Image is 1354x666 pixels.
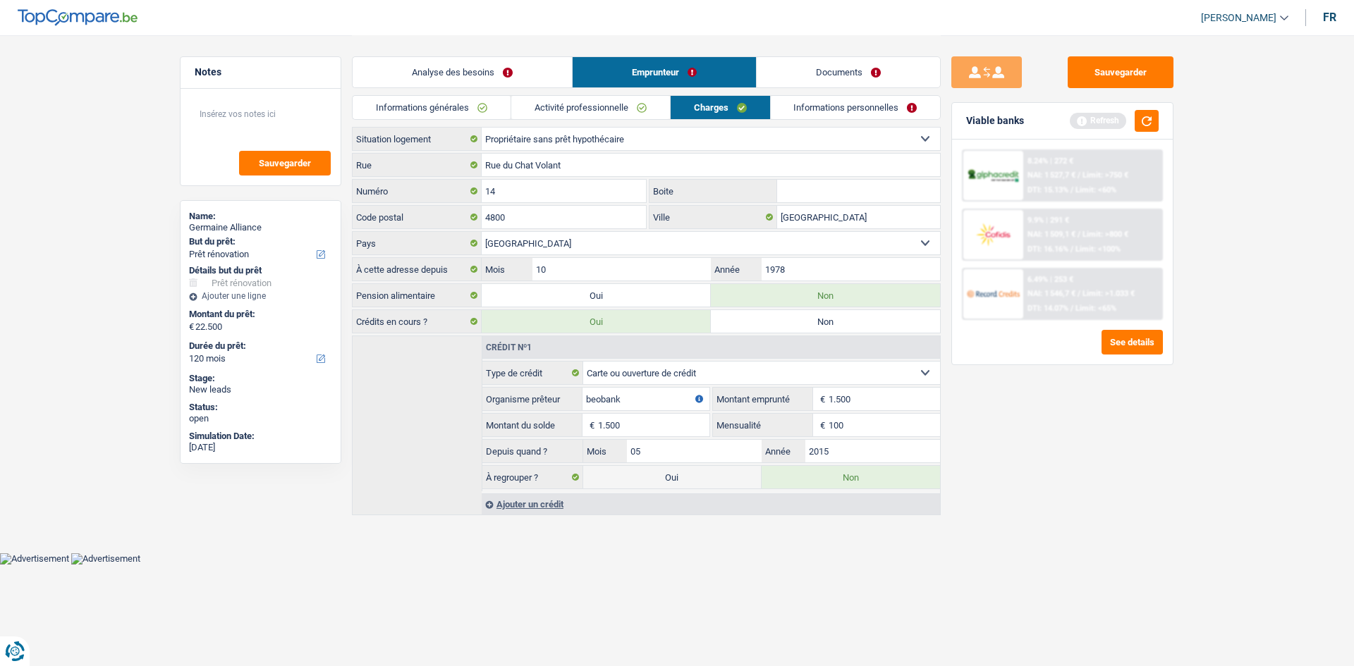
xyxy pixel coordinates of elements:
[711,258,761,280] label: Année
[353,206,482,228] label: Code postal
[511,96,670,119] a: Activité professionnelle
[353,154,482,176] label: Rue
[1190,6,1288,30] a: [PERSON_NAME]
[1071,304,1073,313] span: /
[805,440,940,462] input: AAAA
[482,310,711,333] label: Oui
[813,388,829,410] span: €
[966,115,1024,127] div: Viable banks
[1070,113,1126,128] div: Refresh
[482,493,940,514] div: Ajouter un crédit
[1068,56,1173,88] button: Sauvegarder
[353,258,482,280] label: À cette adresse depuis
[1027,156,1073,166] div: 8.24% | 272 €
[353,180,482,202] label: Numéro
[1027,171,1075,180] span: NAI: 1 527,7 €
[353,128,482,150] label: Situation logement
[627,440,762,462] input: MM
[482,388,583,410] label: Organisme prêteur
[1027,289,1075,298] span: NAI: 1 546,7 €
[1102,330,1163,354] button: See details
[649,206,778,228] label: Ville
[713,414,813,436] label: Mensualité
[259,159,311,168] span: Sauvegarder
[482,343,535,352] div: Crédit nº1
[762,440,805,462] label: Année
[532,258,711,280] input: MM
[189,291,332,301] div: Ajouter une ligne
[713,388,813,410] label: Montant emprunté
[1082,230,1128,239] span: Limit: >800 €
[189,340,329,352] label: Durée du prêt:
[1078,230,1080,239] span: /
[239,151,331,175] button: Sauvegarder
[189,442,332,453] div: [DATE]
[762,258,940,280] input: AAAA
[353,310,482,333] label: Crédits en cours ?
[1027,275,1073,284] div: 6.49% | 253 €
[71,553,140,565] img: Advertisement
[762,466,940,488] label: Non
[573,57,756,87] a: Emprunteur
[195,66,327,78] h5: Notes
[771,96,941,119] a: Informations personnelles
[482,284,711,307] label: Oui
[1075,304,1116,313] span: Limit: <65%
[189,236,329,247] label: But du prêt:
[189,211,332,222] div: Name:
[189,222,332,233] div: Germaine Alliance
[189,321,194,333] span: €
[1201,12,1276,24] span: [PERSON_NAME]
[189,402,332,413] div: Status:
[189,309,329,320] label: Montant du prêt:
[1078,171,1080,180] span: /
[1323,11,1336,24] div: fr
[967,221,1019,247] img: Cofidis
[1071,185,1073,195] span: /
[1082,171,1128,180] span: Limit: >750 €
[353,96,511,119] a: Informations générales
[583,440,627,462] label: Mois
[1082,289,1135,298] span: Limit: >1.033 €
[1027,216,1069,225] div: 9.9% | 291 €
[353,232,482,254] label: Pays
[482,414,583,436] label: Montant du solde
[1075,245,1121,254] span: Limit: <100%
[189,431,332,442] div: Simulation Date:
[189,413,332,424] div: open
[1027,230,1075,239] span: NAI: 1 509,1 €
[1071,245,1073,254] span: /
[482,258,532,280] label: Mois
[711,284,940,307] label: Non
[18,9,138,26] img: TopCompare Logo
[482,362,583,384] label: Type de crédit
[353,284,482,307] label: Pension alimentaire
[1027,185,1068,195] span: DTI: 15.13%
[649,180,778,202] label: Boite
[967,168,1019,184] img: AlphaCredit
[583,414,598,436] span: €
[189,384,332,395] div: New leads
[1027,245,1068,254] span: DTI: 16.16%
[482,466,583,488] label: À regrouper ?
[189,265,332,276] div: Détails but du prêt
[813,414,829,436] span: €
[482,440,583,462] label: Depuis quand ?
[671,96,770,119] a: Charges
[583,466,762,488] label: Oui
[757,57,940,87] a: Documents
[711,310,940,333] label: Non
[967,280,1019,307] img: Record Credits
[353,57,572,87] a: Analyse des besoins
[1078,289,1080,298] span: /
[1075,185,1116,195] span: Limit: <60%
[1027,304,1068,313] span: DTI: 14.07%
[189,373,332,384] div: Stage:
